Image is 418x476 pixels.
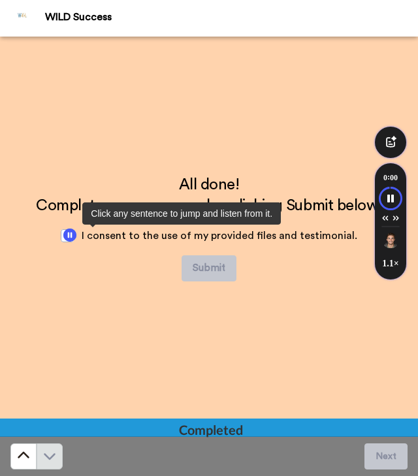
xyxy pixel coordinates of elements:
[364,443,408,469] button: Next
[179,177,240,193] span: All done!
[82,230,357,241] span: I consent to the use of my provided files and testimonial.
[182,255,236,281] button: Submit
[179,420,242,439] div: Completed
[45,11,417,24] div: WILD Success
[7,3,39,34] img: Profile Image
[36,198,381,214] span: Complete your response by clicking Submit below.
